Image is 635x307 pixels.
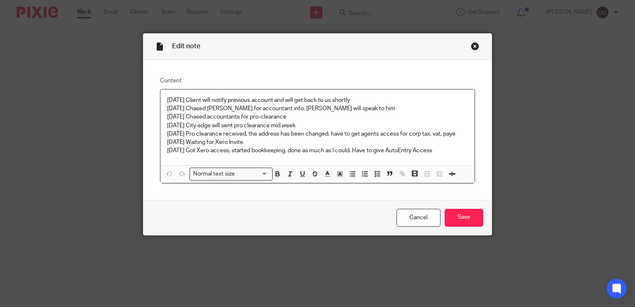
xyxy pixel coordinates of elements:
input: Save [445,209,483,227]
p: [DATE] Waiting for Xero Invite [167,138,468,146]
p: [DATE] Chased [PERSON_NAME] for accountant info, [PERSON_NAME] will speak to him [167,104,468,113]
div: Close this dialog window [471,42,479,50]
p: [DATE] Got Xero access, started bookkeeping, done as much as I could. Have to give AutoEntry Access [167,146,468,155]
label: Content [160,77,475,85]
div: Search for option [190,168,273,181]
span: Edit note [172,43,200,50]
span: Normal text size [192,170,237,178]
p: [DATE] City edge will sent pro clearance mid week [167,121,468,130]
p: [DATE] Client will notify previous account and will get back to us shortly [167,96,468,104]
p: [DATE] Chased accountants for pro-clearance [167,113,468,121]
p: [DATE] Pro clearance received, the address has been changed, have to get agents access for corp t... [167,130,468,138]
input: Search for option [238,170,268,178]
a: Cancel [396,209,441,227]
